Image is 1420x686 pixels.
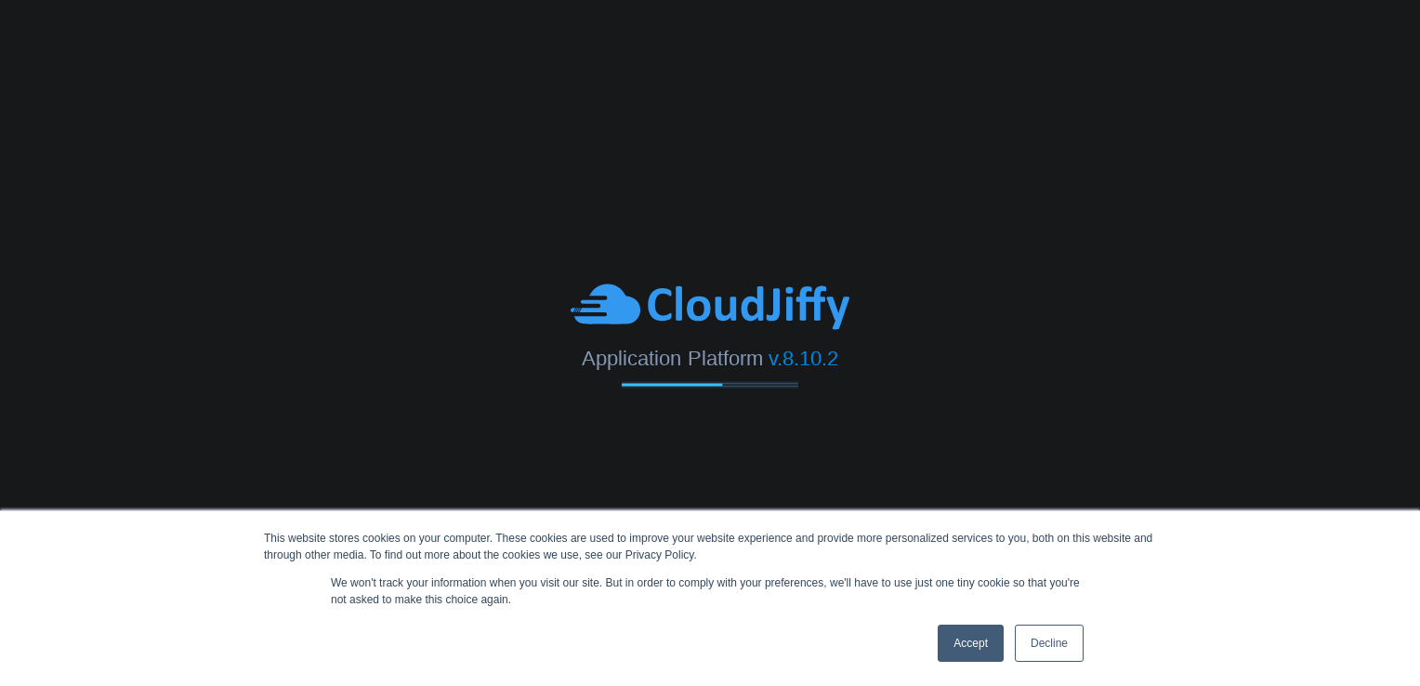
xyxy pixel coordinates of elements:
span: v.8.10.2 [769,347,838,370]
div: This website stores cookies on your computer. These cookies are used to improve your website expe... [264,530,1156,563]
a: Decline [1015,625,1084,662]
span: Application Platform [582,347,762,370]
a: Accept [938,625,1004,662]
p: We won't track your information when you visit our site. But in order to comply with your prefere... [331,574,1089,608]
img: CloudJiffy-Blue.svg [571,282,849,333]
